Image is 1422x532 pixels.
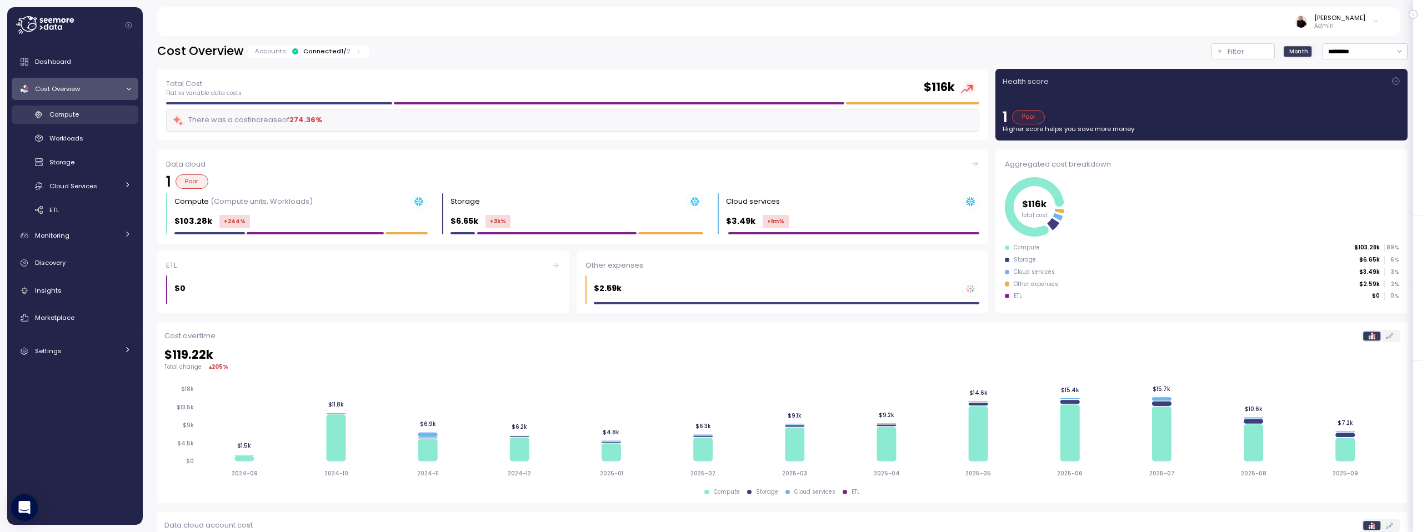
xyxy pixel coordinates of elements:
[1385,280,1398,288] p: 2 %
[174,282,186,295] p: $0
[1149,470,1174,477] tspan: 2025-07
[594,282,622,295] p: $2.59k
[873,470,899,477] tspan: 2025-04
[212,363,228,371] div: 205 %
[1003,76,1049,87] p: Health score
[1244,406,1262,413] tspan: $10.6k
[328,401,344,408] tspan: $11.8k
[1359,268,1380,276] p: $3.49k
[599,470,623,477] tspan: 2025-01
[924,79,955,96] h2: $ 116k
[603,429,619,436] tspan: $4.8k
[1003,124,1400,133] p: Higher score helps you save more money
[1385,292,1398,300] p: 0 %
[965,470,991,477] tspan: 2025-05
[1228,46,1244,57] p: Filter
[324,470,348,477] tspan: 2024-10
[35,313,74,322] span: Marketplace
[1359,280,1380,288] p: $2.59k
[714,488,740,496] div: Compute
[512,423,527,430] tspan: $6.2k
[35,57,71,66] span: Dashboard
[35,84,80,93] span: Cost Overview
[183,422,194,429] tspan: $9k
[1014,292,1022,300] div: ETL
[12,106,138,124] a: Compute
[12,307,138,329] a: Marketplace
[12,153,138,172] a: Storage
[879,411,894,419] tspan: $9.2k
[1372,292,1380,300] p: $0
[122,21,136,29] button: Collapse navigation
[1240,470,1266,477] tspan: 2025-08
[12,340,138,363] a: Settings
[303,47,351,56] div: Connected 1 /
[1333,470,1358,477] tspan: 2025-09
[12,224,138,247] a: Monitoring
[35,258,66,267] span: Discovery
[1385,256,1398,264] p: 6 %
[172,114,322,127] div: There was a cost increase of
[417,470,439,477] tspan: 2024-11
[35,347,62,355] span: Settings
[209,363,228,371] div: ▴
[782,470,807,477] tspan: 2025-03
[166,89,242,97] p: Flat vs variable data costs
[1061,387,1079,394] tspan: $15.4k
[788,412,802,419] tspan: $9.1k
[12,51,138,73] a: Dashboard
[166,78,242,89] p: Total Cost
[157,251,569,314] a: ETL$0
[11,494,38,521] div: Open Intercom Messenger
[969,390,987,397] tspan: $14.6k
[756,488,778,496] div: Storage
[1014,268,1055,276] div: Cloud services
[1289,47,1308,56] span: Month
[690,470,715,477] tspan: 2025-02
[12,200,138,219] a: ETL
[177,440,194,447] tspan: $4.5k
[1359,256,1380,264] p: $6.65k
[12,177,138,195] a: Cloud Services
[852,488,860,496] div: ETL
[1014,280,1058,288] div: Other expenses
[419,421,435,428] tspan: $6.9k
[166,260,560,271] div: ETL
[164,363,202,371] p: Total change
[726,215,755,228] p: $3.49k
[219,215,250,228] div: +244 %
[35,231,69,240] span: Monitoring
[347,47,351,56] p: 2
[1295,16,1307,27] img: ALV-UjV3h_ipUrJazUhZsO8mmCDrJgn-lSD_sqNiLUE29mng1Rxzt2BXblFzYqyRiYex-foygpejPachOsalaJWe86dlrNZ3a...
[1354,244,1380,252] p: $103.28k
[186,458,194,465] tspan: $0
[174,196,313,207] div: Compute
[1337,420,1353,427] tspan: $7.2k
[450,196,480,207] div: Storage
[157,149,989,243] a: Data cloud1PoorCompute (Compute units, Workloads)$103.28k+244%Storage $6.65k+3k%Cloud services $3...
[726,196,780,207] div: Cloud services
[1003,110,1008,124] p: 1
[1005,159,1399,170] div: Aggregated cost breakdown
[485,215,510,228] div: +3k %
[49,182,97,190] span: Cloud Services
[1314,13,1365,22] div: [PERSON_NAME]
[157,43,243,59] h2: Cost Overview
[49,205,59,214] span: ETL
[1314,22,1365,30] p: Admin
[49,110,79,119] span: Compute
[49,134,83,143] span: Workloads
[763,215,789,228] div: +1m %
[794,488,835,496] div: Cloud services
[12,252,138,274] a: Discovery
[231,470,257,477] tspan: 2024-09
[1385,244,1398,252] p: 89 %
[1385,268,1398,276] p: 3 %
[237,443,251,450] tspan: $1.5k
[508,470,531,477] tspan: 2024-12
[181,386,194,393] tspan: $18k
[49,158,74,167] span: Storage
[255,47,287,56] p: Accounts:
[1211,43,1275,59] button: Filter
